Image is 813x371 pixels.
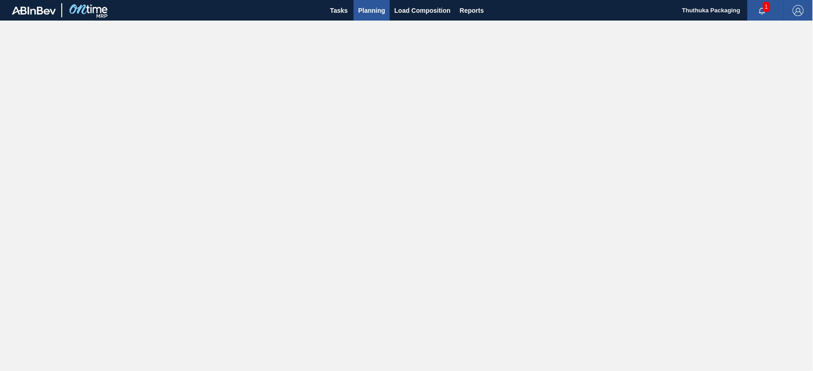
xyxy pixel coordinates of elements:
button: Notifications [748,4,777,17]
span: Load Composition [394,5,451,16]
img: Logout [793,5,804,16]
span: Reports [460,5,484,16]
span: Tasks [329,5,349,16]
img: TNhmsLtSVTkK8tSr43FrP2fwEKptu5GPRR3wAAAABJRU5ErkJggg== [12,6,56,15]
span: Planning [358,5,385,16]
span: 1 [763,2,770,12]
